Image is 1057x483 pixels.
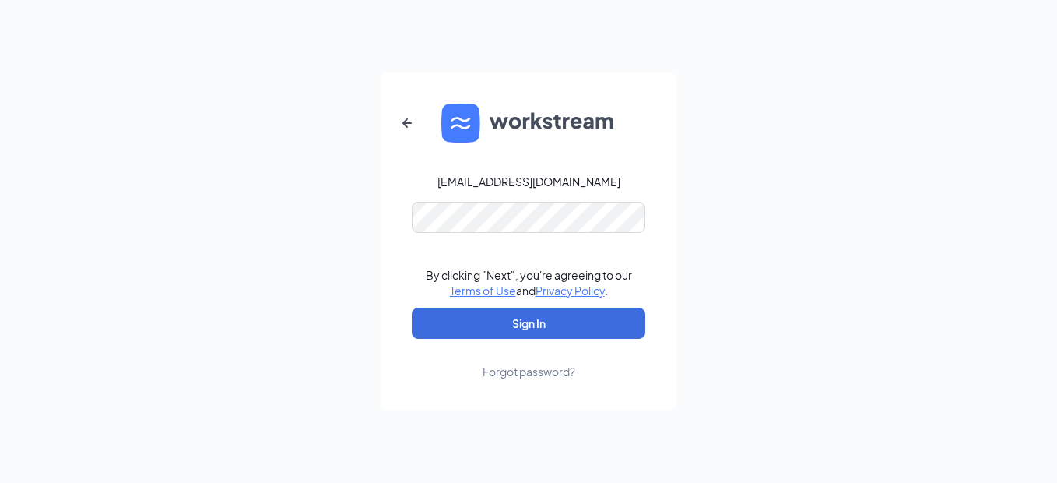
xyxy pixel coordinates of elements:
div: [EMAIL_ADDRESS][DOMAIN_NAME] [437,174,620,189]
button: ArrowLeftNew [388,104,426,142]
div: Forgot password? [483,364,575,379]
svg: ArrowLeftNew [398,114,416,132]
a: Terms of Use [450,284,516,298]
div: By clicking "Next", you're agreeing to our and . [426,267,632,298]
a: Privacy Policy [536,284,605,298]
a: Forgot password? [483,339,575,379]
button: Sign In [412,308,645,339]
img: WS logo and Workstream text [441,104,616,143]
